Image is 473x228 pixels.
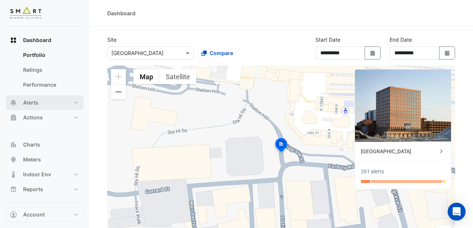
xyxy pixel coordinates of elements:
[111,84,126,99] button: Zoom out
[23,36,51,44] span: Dashboard
[315,36,340,44] label: Start Date
[107,9,136,17] div: Dashboard
[197,46,238,60] button: Compare
[10,114,17,121] app-icon: Actions
[111,69,126,84] button: Zoom in
[6,152,83,167] button: Meters
[10,186,17,193] app-icon: Reports
[361,168,384,176] div: 261 alerts
[23,156,41,163] span: Meters
[23,186,43,193] span: Reports
[17,62,83,77] a: Ratings
[23,114,43,121] span: Actions
[107,36,117,44] label: Site
[444,50,451,56] fa-icon: Select Date
[369,50,376,56] fa-icon: Select Date
[10,36,17,44] app-icon: Dashboard
[17,77,83,92] a: Performance
[390,36,412,44] label: End Date
[6,48,83,95] div: Dashboard
[273,137,289,155] img: site-pin-selected.svg
[10,156,17,163] app-icon: Meters
[23,211,45,218] span: Account
[210,49,233,57] span: Compare
[6,137,83,152] button: Charts
[23,99,38,106] span: Alerts
[23,141,40,148] span: Charts
[10,141,17,148] app-icon: Charts
[6,167,83,182] button: Indoor Env
[355,70,451,142] img: Thames Tower
[6,33,83,48] button: Dashboard
[6,182,83,197] button: Reports
[361,148,438,155] div: [GEOGRAPHIC_DATA]
[10,99,17,106] app-icon: Alerts
[6,207,83,222] button: Account
[133,69,159,84] button: Show street map
[6,110,83,125] button: Actions
[448,203,466,221] div: Open Intercom Messenger
[159,69,196,84] button: Show satellite imagery
[9,6,42,21] img: Company Logo
[23,171,51,178] span: Indoor Env
[6,95,83,110] button: Alerts
[17,48,83,62] a: Portfolio
[10,171,17,178] app-icon: Indoor Env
